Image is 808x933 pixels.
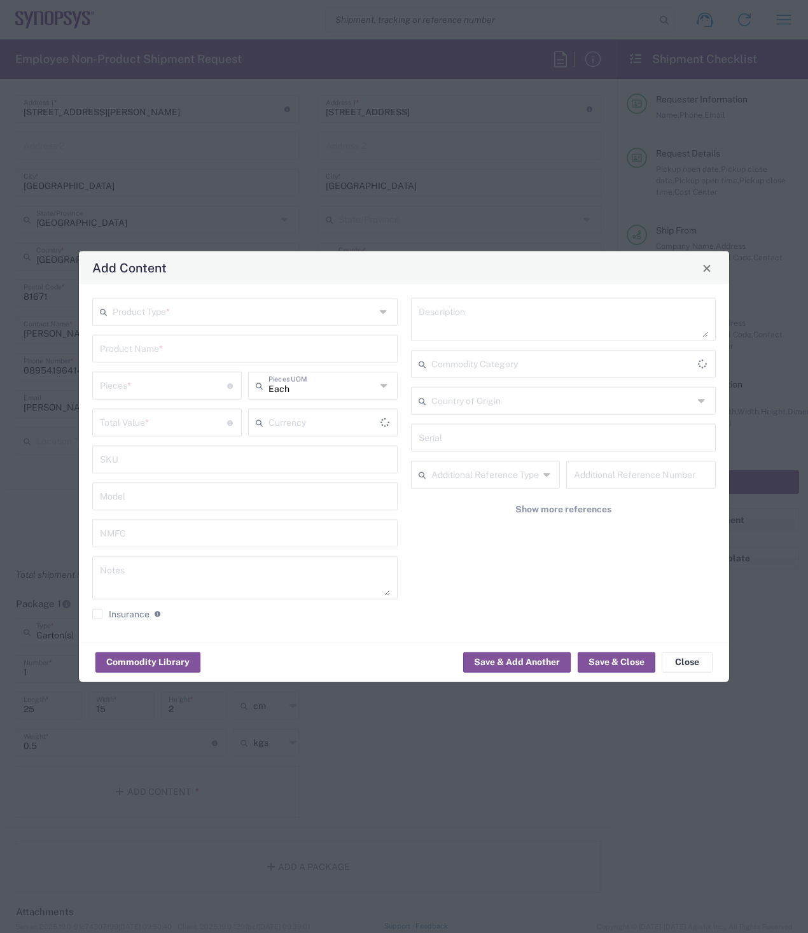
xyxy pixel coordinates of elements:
[662,652,713,672] button: Close
[92,609,150,619] label: Insurance
[698,259,716,277] button: Close
[92,258,167,277] h4: Add Content
[463,652,571,672] button: Save & Add Another
[578,652,655,672] button: Save & Close
[95,652,200,672] button: Commodity Library
[515,503,611,516] span: Show more references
